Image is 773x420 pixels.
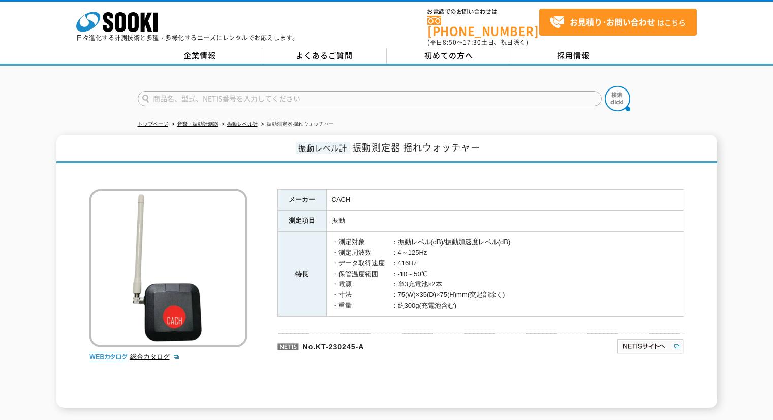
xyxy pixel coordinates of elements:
[511,48,636,64] a: 採用情報
[326,211,684,232] td: 振動
[277,232,326,317] th: 特長
[262,48,387,64] a: よくあるご質問
[387,48,511,64] a: 初めての方へ
[570,16,655,28] strong: お見積り･お問い合わせ
[177,121,218,127] a: 音響・振動計測器
[296,142,350,154] span: 振動レベル計
[427,38,528,47] span: (平日 ～ 土日、祝日除く)
[89,352,128,362] img: webカタログ
[352,140,480,154] span: 振動測定器 揺れウォッチャー
[138,91,602,106] input: 商品名、型式、NETIS番号を入力してください
[277,211,326,232] th: 測定項目
[227,121,258,127] a: 振動レベル計
[130,353,180,361] a: 総合カタログ
[138,48,262,64] a: 企業情報
[616,338,684,354] img: NETISサイトへ
[259,119,334,130] li: 振動測定器 揺れウォッチャー
[76,35,299,41] p: 日々進化する計測技術と多種・多様化するニーズにレンタルでお応えします。
[463,38,481,47] span: 17:30
[424,50,473,61] span: 初めての方へ
[326,189,684,211] td: CACH
[138,121,168,127] a: トップページ
[539,9,697,36] a: お見積り･お問い合わせはこちら
[277,189,326,211] th: メーカー
[443,38,457,47] span: 8:50
[277,333,518,357] p: No.KT-230245-A
[427,9,539,15] span: お電話でのお問い合わせは
[89,189,247,347] img: 振動測定器 揺れウォッチャー
[326,232,684,317] td: ・測定対象 ：振動レベル(dB)/振動加速度レベル(dB) ・測定周波数 ：4～125Hz ・データ取得速度 ：416Hz ・保管温度範囲 ：-10～50℃ ・電源 ：単3充電池×2本 ・寸法 ...
[427,16,539,37] a: [PHONE_NUMBER]
[549,15,686,30] span: はこちら
[605,86,630,111] img: btn_search.png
